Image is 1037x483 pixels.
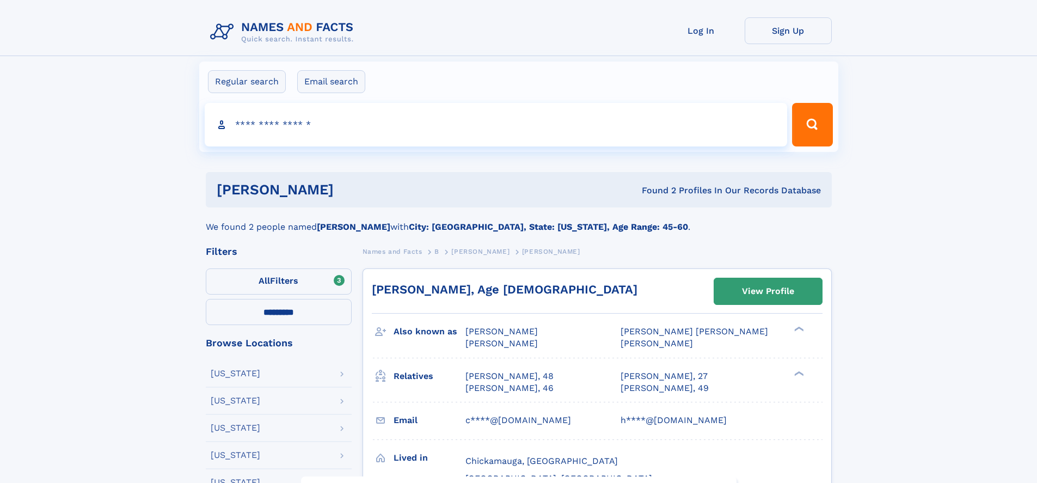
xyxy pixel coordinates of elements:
h1: [PERSON_NAME] [217,183,488,197]
div: [US_STATE] [211,424,260,432]
h3: Lived in [394,449,465,467]
div: Filters [206,247,352,256]
a: Sign Up [745,17,832,44]
span: [PERSON_NAME] [621,338,693,349]
h3: Email [394,411,465,430]
span: B [434,248,439,255]
span: [PERSON_NAME] [451,248,510,255]
input: search input [205,103,788,146]
div: Browse Locations [206,338,352,348]
a: [PERSON_NAME], 46 [465,382,554,394]
a: [PERSON_NAME], 49 [621,382,709,394]
b: City: [GEOGRAPHIC_DATA], State: [US_STATE], Age Range: 45-60 [409,222,688,232]
div: Found 2 Profiles In Our Records Database [488,185,821,197]
div: ❯ [791,370,805,377]
a: Log In [658,17,745,44]
div: We found 2 people named with . [206,207,832,234]
b: [PERSON_NAME] [317,222,390,232]
div: View Profile [742,279,794,304]
span: [PERSON_NAME] [465,338,538,349]
span: [PERSON_NAME] [PERSON_NAME] [621,326,768,337]
h3: Also known as [394,322,465,341]
img: Logo Names and Facts [206,17,363,47]
span: [PERSON_NAME] [465,326,538,337]
span: [PERSON_NAME] [522,248,580,255]
span: All [259,276,270,286]
a: View Profile [714,278,822,304]
div: [US_STATE] [211,451,260,460]
a: [PERSON_NAME], 27 [621,370,708,382]
a: Names and Facts [363,244,422,258]
div: [US_STATE] [211,369,260,378]
a: [PERSON_NAME], Age [DEMOGRAPHIC_DATA] [372,283,637,296]
button: Search Button [792,103,832,146]
a: [PERSON_NAME] [451,244,510,258]
label: Regular search [208,70,286,93]
a: [PERSON_NAME], 48 [465,370,554,382]
h3: Relatives [394,367,465,386]
div: [US_STATE] [211,396,260,405]
label: Email search [297,70,365,93]
label: Filters [206,268,352,295]
span: Chickamauga, [GEOGRAPHIC_DATA] [465,456,618,466]
a: B [434,244,439,258]
div: ❯ [791,326,805,333]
